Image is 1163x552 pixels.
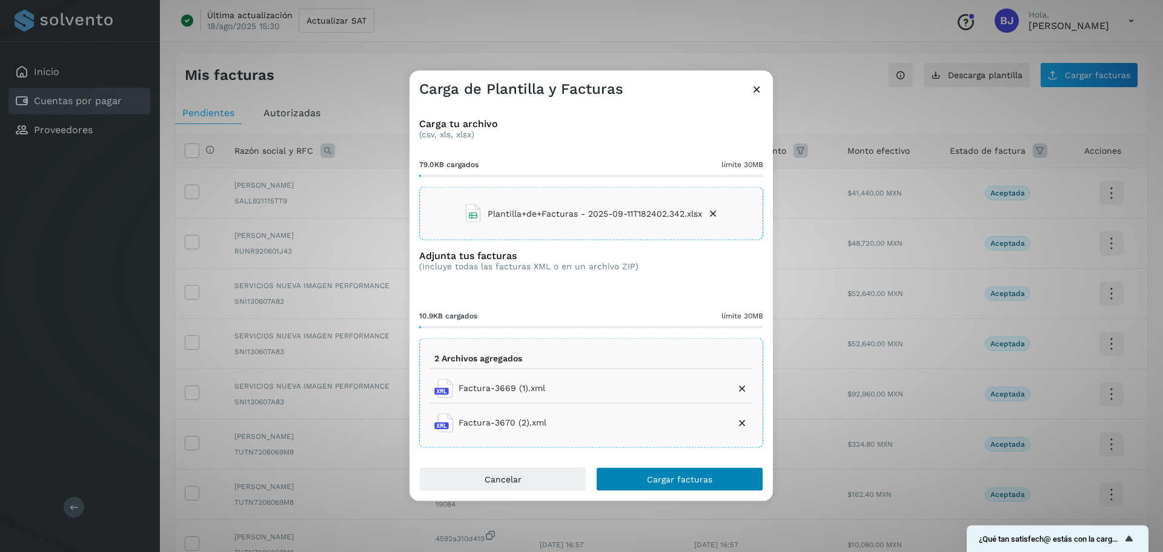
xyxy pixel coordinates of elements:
button: Cancelar [419,467,586,491]
span: Factura-3669 (1).xml [459,382,545,395]
span: Cancelar [485,475,522,483]
h3: Carga de Plantilla y Facturas [419,80,623,98]
button: Cargar facturas [596,467,763,491]
h3: Adjunta tus facturas [419,250,638,261]
span: Cargar facturas [647,475,712,483]
button: Mostrar encuesta - ¿Qué tan satisfech@ estás con la carga de tus facturas? [979,531,1136,546]
span: límite 30MB [721,159,763,170]
span: Factura-3670 (2).xml [459,416,546,429]
p: (Incluye todas las facturas XML o en un archivo ZIP) [419,261,638,272]
span: 79.0KB cargados [419,159,479,170]
h3: Carga tu archivo [419,118,763,130]
p: (csv, xls, xlsx) [419,130,763,140]
span: ¿Qué tan satisfech@ estás con la carga de tus facturas? [979,534,1122,544]
span: 10.9KB cargados [419,310,477,321]
span: Plantilla+de+Facturas - 2025-09-11T182402.342.xlsx [488,207,702,220]
p: 2 Archivos agregados [434,353,522,364]
span: límite 30MB [721,310,763,321]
